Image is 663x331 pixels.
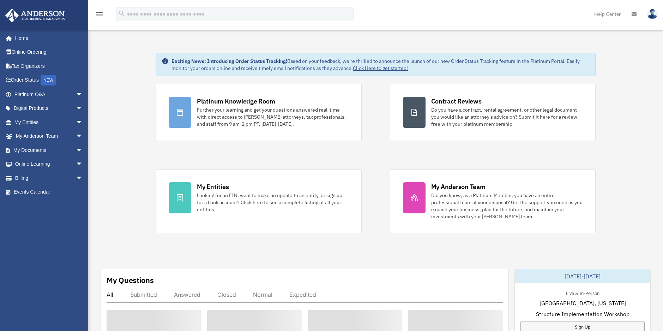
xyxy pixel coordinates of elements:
[5,73,94,88] a: Order StatusNEW
[5,101,94,116] a: Digital Productsarrow_drop_down
[5,45,94,59] a: Online Ordering
[76,129,90,144] span: arrow_drop_down
[197,97,275,106] div: Platinum Knowledge Room
[647,9,658,19] img: User Pic
[5,59,94,73] a: Tax Organizers
[174,291,200,298] div: Answered
[197,182,229,191] div: My Entities
[515,269,650,283] div: [DATE]-[DATE]
[171,58,287,64] strong: Exciting News: Introducing Order Status Tracking!
[95,10,104,18] i: menu
[156,169,362,233] a: My Entities Looking for an EIN, want to make an update to an entity, or sign up for a bank accoun...
[5,31,90,45] a: Home
[197,106,349,128] div: Further your learning and get your questions answered real-time with direct access to [PERSON_NAM...
[253,291,272,298] div: Normal
[560,289,605,296] div: Live & In-Person
[431,192,583,220] div: Did you know, as a Platinum Member, you have an entire professional team at your disposal? Get th...
[76,115,90,130] span: arrow_drop_down
[5,143,94,157] a: My Documentsarrow_drop_down
[5,115,94,129] a: My Entitiesarrow_drop_down
[536,310,629,318] span: Structure Implementation Workshop
[5,87,94,101] a: Platinum Q&Aarrow_drop_down
[107,275,154,285] div: My Questions
[171,58,590,72] div: Based on your feedback, we're thrilled to announce the launch of our new Order Status Tracking fe...
[41,75,56,85] div: NEW
[156,84,362,141] a: Platinum Knowledge Room Further your learning and get your questions answered real-time with dire...
[390,84,596,141] a: Contract Reviews Do you have a contract, rental agreement, or other legal document you would like...
[130,291,157,298] div: Submitted
[431,106,583,128] div: Do you have a contract, rental agreement, or other legal document you would like an attorney's ad...
[353,65,408,71] a: Click Here to get started!
[197,192,349,213] div: Looking for an EIN, want to make an update to an entity, or sign up for a bank account? Click her...
[3,8,67,22] img: Anderson Advisors Platinum Portal
[76,87,90,102] span: arrow_drop_down
[107,291,113,298] div: All
[431,97,482,106] div: Contract Reviews
[5,171,94,185] a: Billingarrow_drop_down
[76,171,90,185] span: arrow_drop_down
[95,12,104,18] a: menu
[217,291,236,298] div: Closed
[76,143,90,158] span: arrow_drop_down
[5,157,94,171] a: Online Learningarrow_drop_down
[390,169,596,233] a: My Anderson Team Did you know, as a Platinum Member, you have an entire professional team at your...
[289,291,316,298] div: Expedited
[76,101,90,116] span: arrow_drop_down
[118,10,126,17] i: search
[540,299,626,307] span: [GEOGRAPHIC_DATA], [US_STATE]
[5,129,94,143] a: My Anderson Teamarrow_drop_down
[431,182,486,191] div: My Anderson Team
[76,157,90,172] span: arrow_drop_down
[5,185,94,199] a: Events Calendar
